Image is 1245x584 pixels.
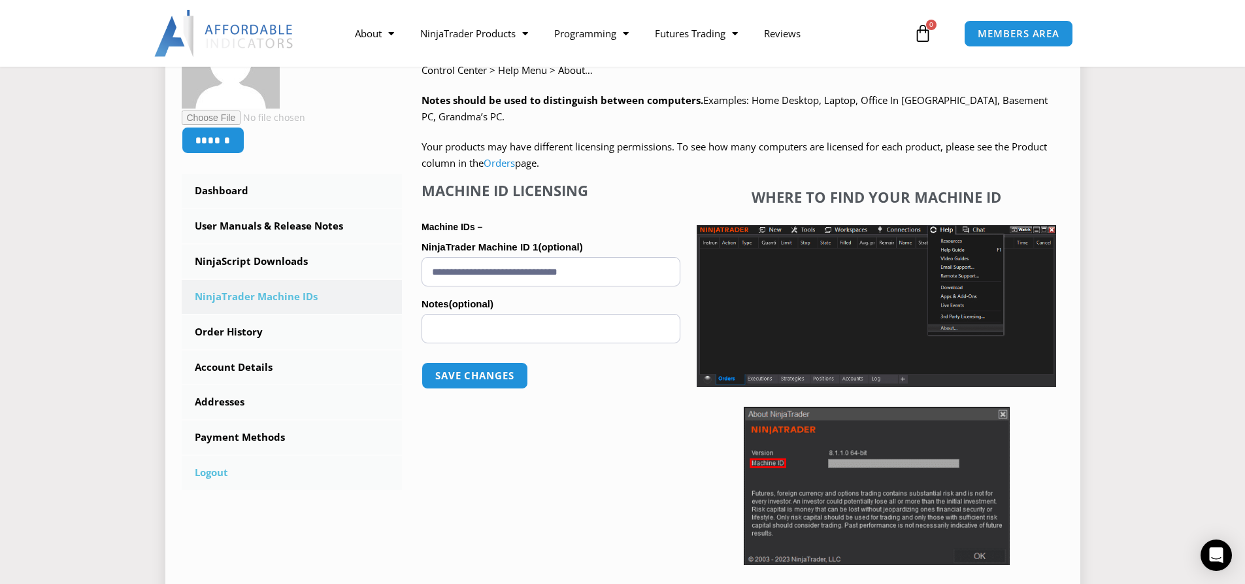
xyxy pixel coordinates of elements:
[697,188,1056,205] h4: Where to find your Machine ID
[182,456,403,490] a: Logout
[342,18,407,48] a: About
[182,174,403,208] a: Dashboard
[744,407,1010,565] img: Screenshot 2025-01-17 114931 | Affordable Indicators – NinjaTrader
[182,315,403,349] a: Order History
[182,209,403,243] a: User Manuals & Release Notes
[538,241,582,252] span: (optional)
[422,237,680,257] label: NinjaTrader Machine ID 1
[642,18,751,48] a: Futures Trading
[154,10,295,57] img: LogoAI | Affordable Indicators – NinjaTrader
[182,421,403,455] a: Payment Methods
[422,362,528,389] button: Save changes
[422,182,680,199] h4: Machine ID Licensing
[697,225,1056,387] img: Screenshot 2025-01-17 1155544 | Affordable Indicators – NinjaTrader
[182,245,403,279] a: NinjaScript Downloads
[1201,540,1232,571] div: Open Intercom Messenger
[182,385,403,419] a: Addresses
[541,18,642,48] a: Programming
[449,298,493,309] span: (optional)
[182,280,403,314] a: NinjaTrader Machine IDs
[422,222,482,232] strong: Machine IDs –
[422,94,1048,124] span: Examples: Home Desktop, Laptop, Office In [GEOGRAPHIC_DATA], Basement PC, Grandma’s PC.
[342,18,910,48] nav: Menu
[751,18,814,48] a: Reviews
[894,14,952,52] a: 0
[964,20,1073,47] a: MEMBERS AREA
[978,29,1059,39] span: MEMBERS AREA
[422,140,1047,170] span: Your products may have different licensing permissions. To see how many computers are licensed fo...
[484,156,515,169] a: Orders
[407,18,541,48] a: NinjaTrader Products
[422,294,680,314] label: Notes
[422,94,703,107] strong: Notes should be used to distinguish between computers.
[182,351,403,385] a: Account Details
[926,20,937,30] span: 0
[182,174,403,490] nav: Account pages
